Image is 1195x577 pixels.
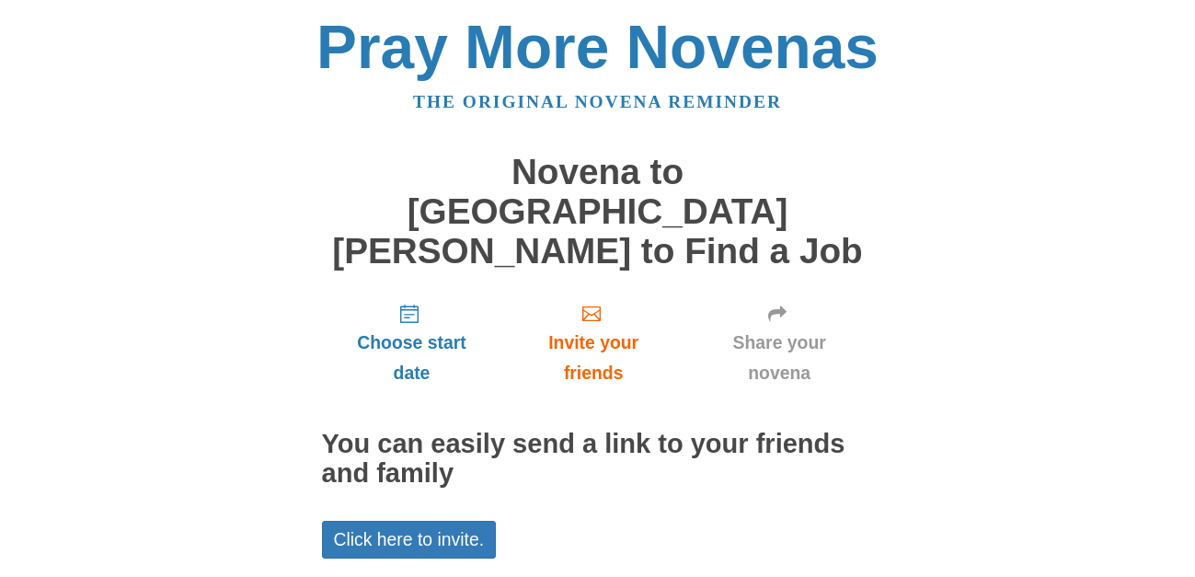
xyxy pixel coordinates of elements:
[520,328,666,388] span: Invite your friends
[413,92,782,111] a: The original novena reminder
[322,153,874,271] h1: Novena to [GEOGRAPHIC_DATA][PERSON_NAME] to Find a Job
[316,13,879,81] a: Pray More Novenas
[501,289,684,398] a: Invite your friends
[322,430,874,489] h2: You can easily send a link to your friends and family
[322,521,497,559] a: Click here to invite.
[340,328,484,388] span: Choose start date
[322,289,502,398] a: Choose start date
[685,289,874,398] a: Share your novena
[704,328,856,388] span: Share your novena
